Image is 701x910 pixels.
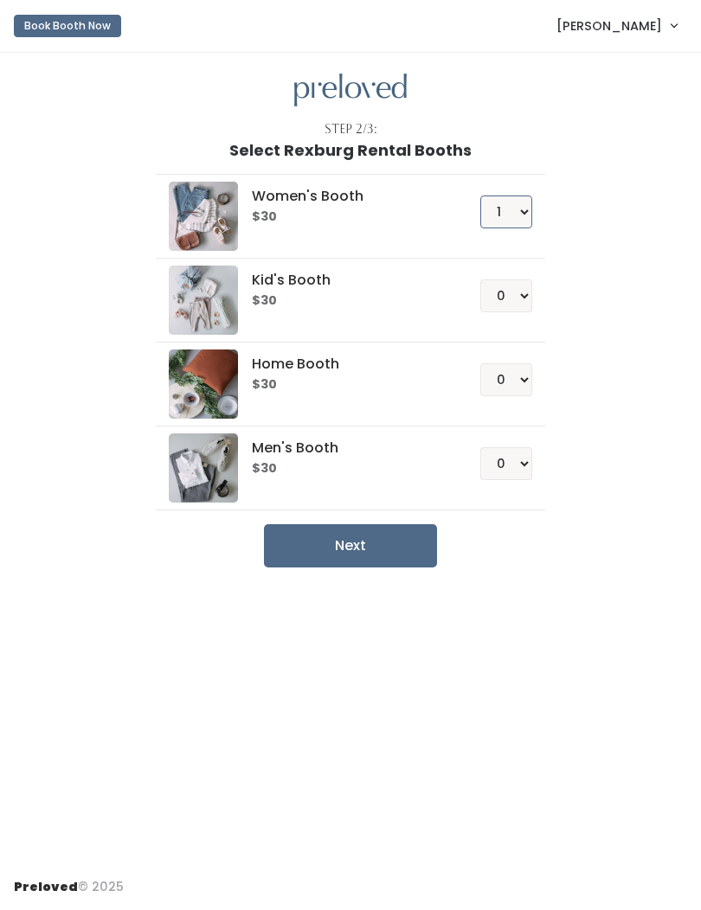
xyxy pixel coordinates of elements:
[169,182,238,251] img: preloved logo
[252,440,440,456] h5: Men's Booth
[169,349,238,419] img: preloved logo
[252,462,440,476] h6: $30
[252,272,440,288] h5: Kid's Booth
[325,120,377,138] div: Step 2/3:
[539,7,694,44] a: [PERSON_NAME]
[169,433,238,503] img: preloved logo
[252,356,440,372] h5: Home Booth
[252,210,440,224] h6: $30
[252,189,440,204] h5: Women's Booth
[14,15,121,37] button: Book Booth Now
[169,266,238,335] img: preloved logo
[14,864,124,896] div: © 2025
[556,16,662,35] span: [PERSON_NAME]
[14,7,121,45] a: Book Booth Now
[252,378,440,392] h6: $30
[252,294,440,308] h6: $30
[14,878,78,895] span: Preloved
[229,142,472,159] h1: Select Rexburg Rental Booths
[264,524,437,567] button: Next
[294,74,407,107] img: preloved logo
